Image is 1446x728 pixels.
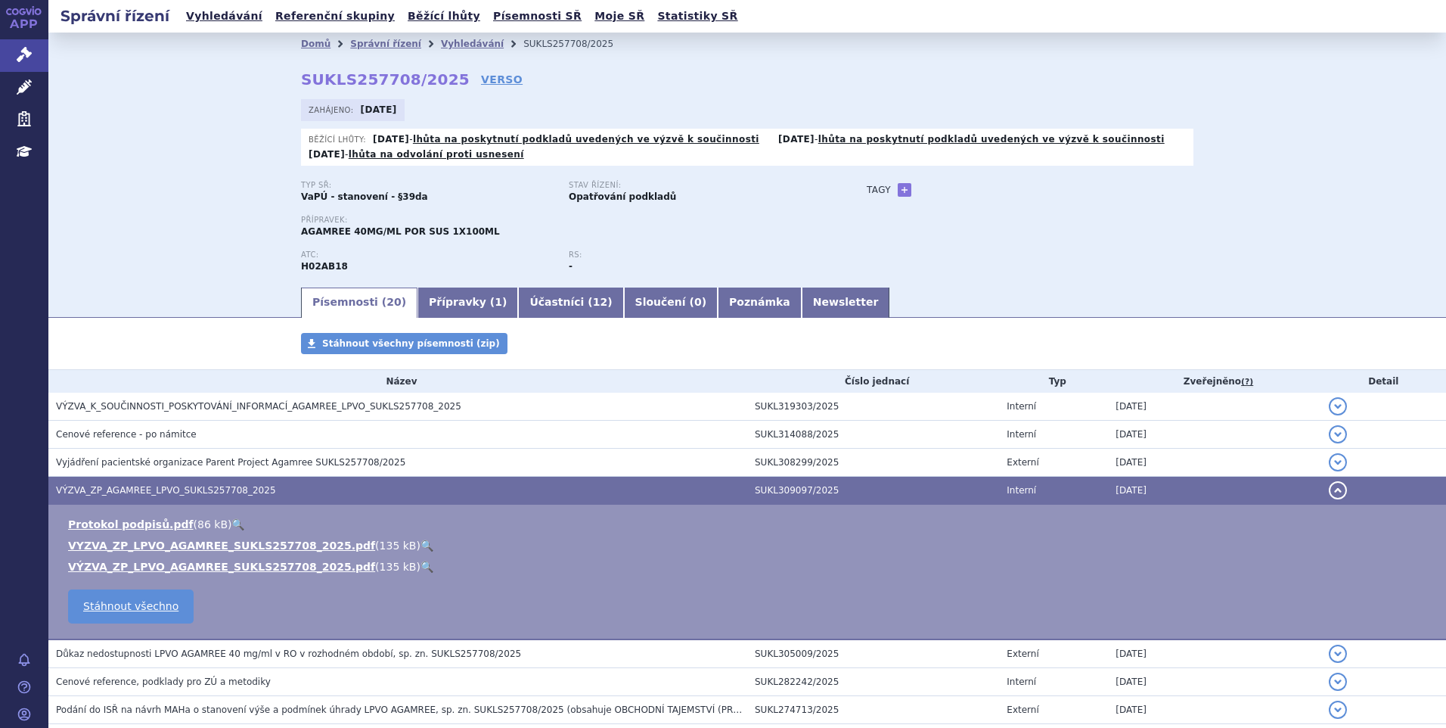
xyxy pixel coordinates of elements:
a: Běžící lhůty [403,6,485,26]
td: SUKL319303/2025 [747,393,999,421]
span: Externí [1007,705,1038,715]
span: Externí [1007,649,1038,659]
td: SUKL274713/2025 [747,696,999,724]
p: - [778,133,1165,145]
a: Moje SŘ [590,6,649,26]
a: lhůta na odvolání proti usnesení [349,149,524,160]
td: SUKL282242/2025 [747,668,999,696]
a: Vyhledávání [182,6,267,26]
a: Poznámka [718,288,802,318]
span: 12 [593,296,607,308]
span: Zahájeno: [309,104,356,116]
button: detail [1329,645,1347,663]
a: Protokol podpisů.pdf [68,518,194,530]
p: Přípravek: [301,216,836,225]
a: Sloučení (0) [624,288,718,318]
p: RS: [569,250,821,260]
strong: [DATE] [309,149,345,160]
td: [DATE] [1108,668,1320,696]
td: SUKL309097/2025 [747,477,999,505]
a: Referenční skupiny [271,6,399,26]
td: [DATE] [1108,393,1320,421]
button: detail [1329,701,1347,719]
p: Stav řízení: [569,181,821,190]
span: 1 [495,296,502,308]
td: [DATE] [1108,421,1320,449]
span: 86 kB [197,518,228,530]
span: Běžící lhůty: [309,133,369,145]
td: SUKL305009/2025 [747,639,999,668]
span: 20 [386,296,401,308]
th: Detail [1321,370,1446,393]
a: 🔍 [420,561,433,573]
a: Stáhnout všechny písemnosti (zip) [301,333,507,354]
button: detail [1329,673,1347,691]
h3: Tagy [867,181,891,199]
strong: Opatřování podkladů [569,191,676,202]
strong: SUKLS257708/2025 [301,70,470,89]
td: SUKL314088/2025 [747,421,999,449]
span: Interní [1007,429,1036,440]
p: - [309,148,524,160]
strong: [DATE] [778,134,815,145]
th: Typ [999,370,1108,393]
span: Důkaz nedostupnosti LPVO AGAMREE 40 mg/ml v RO v rozhodném období, sp. zn. SUKLS257708/2025 [56,649,521,659]
a: Stáhnout všechno [68,590,194,624]
td: [DATE] [1108,477,1320,505]
strong: [DATE] [361,104,397,115]
a: Přípravky (1) [417,288,518,318]
li: SUKLS257708/2025 [523,33,633,55]
td: [DATE] [1108,449,1320,477]
button: detail [1329,425,1347,443]
th: Číslo jednací [747,370,999,393]
span: Podání do ISŘ na návrh MAHa o stanovení výše a podmínek úhrady LPVO AGAMREE, sp. zn. SUKLS257708/... [56,705,851,715]
span: VÝZVA_K_SOUČINNOSTI_POSKYTOVÁNÍ_INFORMACÍ_AGAMREE_LPVO_SUKLS257708_2025 [56,401,461,412]
li: ( ) [68,538,1431,553]
h2: Správní řízení [48,5,182,26]
td: [DATE] [1108,696,1320,724]
span: AGAMREE 40MG/ML POR SUS 1X100ML [301,226,500,237]
a: 🔍 [231,518,244,530]
a: Vyhledávání [441,39,504,49]
p: ATC: [301,250,554,260]
th: Název [48,370,747,393]
span: VÝZVA_ZP_AGAMREE_LPVO_SUKLS257708_2025 [56,485,276,496]
button: detail [1329,453,1347,471]
a: Newsletter [802,288,890,318]
a: Správní řízení [350,39,421,49]
strong: VaPÚ - stanovení - §39da [301,191,428,202]
a: VYZVA_ZP_LPVO_AGAMREE_SUKLS257708_2025.pdf [68,540,375,552]
a: + [898,183,911,197]
span: 0 [694,296,702,308]
a: lhůta na poskytnutí podkladů uvedených ve výzvě k součinnosti [818,134,1165,145]
a: Účastníci (12) [518,288,623,318]
span: Vyjádření pacientské organizace Parent Project Agamree SUKLS257708/2025 [56,457,405,468]
span: Interní [1007,485,1036,496]
span: Cenové reference - po námitce [56,429,197,440]
a: VERSO [481,72,523,87]
button: detail [1329,481,1347,499]
td: SUKL308299/2025 [747,449,999,477]
span: 135 kB [380,561,417,573]
p: Typ SŘ: [301,181,554,190]
a: Písemnosti SŘ [489,6,586,26]
a: lhůta na poskytnutí podkladů uvedených ve výzvě k součinnosti [413,134,759,145]
span: 135 kB [380,540,417,552]
td: [DATE] [1108,639,1320,668]
p: - [373,133,759,145]
a: Statistiky SŘ [653,6,742,26]
abbr: (?) [1241,377,1253,387]
strong: VAMOROLON [301,261,348,272]
th: Zveřejněno [1108,370,1320,393]
a: 🔍 [420,540,433,552]
a: Písemnosti (20) [301,288,417,318]
a: Domů [301,39,330,49]
li: ( ) [68,517,1431,532]
span: Cenové reference, podklady pro ZÚ a metodiky [56,677,271,687]
strong: [DATE] [373,134,409,145]
span: Externí [1007,457,1038,468]
a: VÝZVA_ZP_LPVO_AGAMREE_SUKLS257708_2025.pdf [68,561,375,573]
strong: - [569,261,573,272]
button: detail [1329,397,1347,415]
li: ( ) [68,559,1431,574]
